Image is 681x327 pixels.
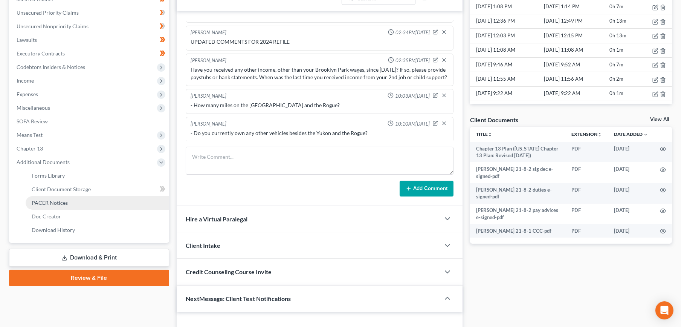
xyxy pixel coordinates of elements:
[542,14,608,28] td: [DATE] 12:49 PM
[191,66,449,81] div: Have you received any other income, other than your Brooklyn Park wages, since [DATE]? If so, ple...
[565,162,608,183] td: PDF
[565,224,608,238] td: PDF
[610,90,624,96] span: 0h 1m
[17,77,34,84] span: Income
[470,183,565,204] td: [PERSON_NAME] 21-8-2 duties e-signed-pdf
[191,120,226,128] div: [PERSON_NAME]
[17,132,43,138] span: Means Test
[17,104,50,111] span: Miscellaneous
[186,295,291,302] span: NextMessage: Client Text Notifications
[395,120,430,127] span: 10:10AM[DATE]
[610,32,627,38] span: 0h 13m
[614,131,648,137] a: Date Added expand_more
[395,92,430,100] span: 10:03AM[DATE]
[17,118,48,124] span: SOFA Review
[32,186,91,192] span: Client Document Storage
[470,43,543,57] td: [DATE] 11:08 AM
[470,204,565,224] td: [PERSON_NAME] 21-8-2 pay advices e-signed-pdf
[565,183,608,204] td: PDF
[470,57,543,72] td: [DATE] 9:46 AM
[191,101,449,109] div: - How many miles on the [GEOGRAPHIC_DATA] and the Rogue?
[542,101,608,115] td: [DATE] 8:05 PM
[17,64,85,70] span: Codebtors Insiders & Notices
[542,29,608,43] td: [DATE] 12:15 PM
[17,50,65,57] span: Executory Contracts
[186,268,272,275] span: Credit Counseling Course Invite
[191,129,449,137] div: - Do you currently own any other vehicles besides the Yukon and the Rogue?
[9,249,169,267] a: Download & Print
[610,3,624,9] span: 0h 7m
[17,23,89,29] span: Unsecured Nonpriority Claims
[470,101,543,115] td: [DATE] 8:05 PM
[470,116,518,124] div: Client Documents
[610,18,627,24] span: 0h 13m
[610,76,624,82] span: 0h 2m
[11,115,169,128] a: SOFA Review
[186,215,247,223] span: Hire a Virtual Paralegal
[186,242,220,249] span: Client Intake
[470,72,543,86] td: [DATE] 11:55 AM
[11,6,169,20] a: Unsecured Priority Claims
[608,204,654,224] td: [DATE]
[17,159,70,165] span: Additional Documents
[191,29,226,37] div: [PERSON_NAME]
[400,181,453,197] button: Add Comment
[565,204,608,224] td: PDF
[32,200,68,206] span: PACER Notices
[32,227,75,233] span: Download History
[26,183,169,196] a: Client Document Storage
[610,47,624,53] span: 0h 1m
[597,132,602,137] i: unfold_more
[542,43,608,57] td: [DATE] 11:08 AM
[470,162,565,183] td: [PERSON_NAME] 21-8-2 sig dec e-signed-pdf
[191,57,226,64] div: [PERSON_NAME]
[571,131,602,137] a: Extensionunfold_more
[191,92,226,100] div: [PERSON_NAME]
[608,162,654,183] td: [DATE]
[17,91,38,97] span: Expenses
[17,9,79,16] span: Unsecured Priority Claims
[395,29,430,36] span: 02:34PM[DATE]
[191,38,449,46] div: UPDATED COMMENTS FOR 2024 REFILE
[476,131,492,137] a: Titleunfold_more
[655,301,673,319] div: Open Intercom Messenger
[11,33,169,47] a: Lawsuits
[17,37,37,43] span: Lawsuits
[11,20,169,33] a: Unsecured Nonpriority Claims
[470,86,543,101] td: [DATE] 9:22 AM
[32,172,65,179] span: Forms Library
[32,213,61,220] span: Doc Creator
[608,183,654,204] td: [DATE]
[565,142,608,163] td: PDF
[488,132,492,137] i: unfold_more
[643,132,648,137] i: expand_more
[26,223,169,237] a: Download History
[608,142,654,163] td: [DATE]
[470,29,543,43] td: [DATE] 12:03 PM
[9,270,169,286] a: Review & File
[470,224,565,238] td: [PERSON_NAME] 21-8-1 CCC-pdf
[650,117,669,122] a: View All
[26,210,169,223] a: Doc Creator
[542,72,608,86] td: [DATE] 11:56 AM
[542,57,608,72] td: [DATE] 9:52 AM
[395,57,430,64] span: 02:35PM[DATE]
[11,47,169,60] a: Executory Contracts
[17,145,43,152] span: Chapter 13
[470,14,543,28] td: [DATE] 12:36 PM
[470,142,565,163] td: Chapter 13 Plan ([US_STATE] Chapter 13 Plan: Revised [DATE])
[26,196,169,210] a: PACER Notices
[542,86,608,101] td: [DATE] 9:22 AM
[26,169,169,183] a: Forms Library
[608,224,654,238] td: [DATE]
[610,61,624,68] span: 0h 7m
